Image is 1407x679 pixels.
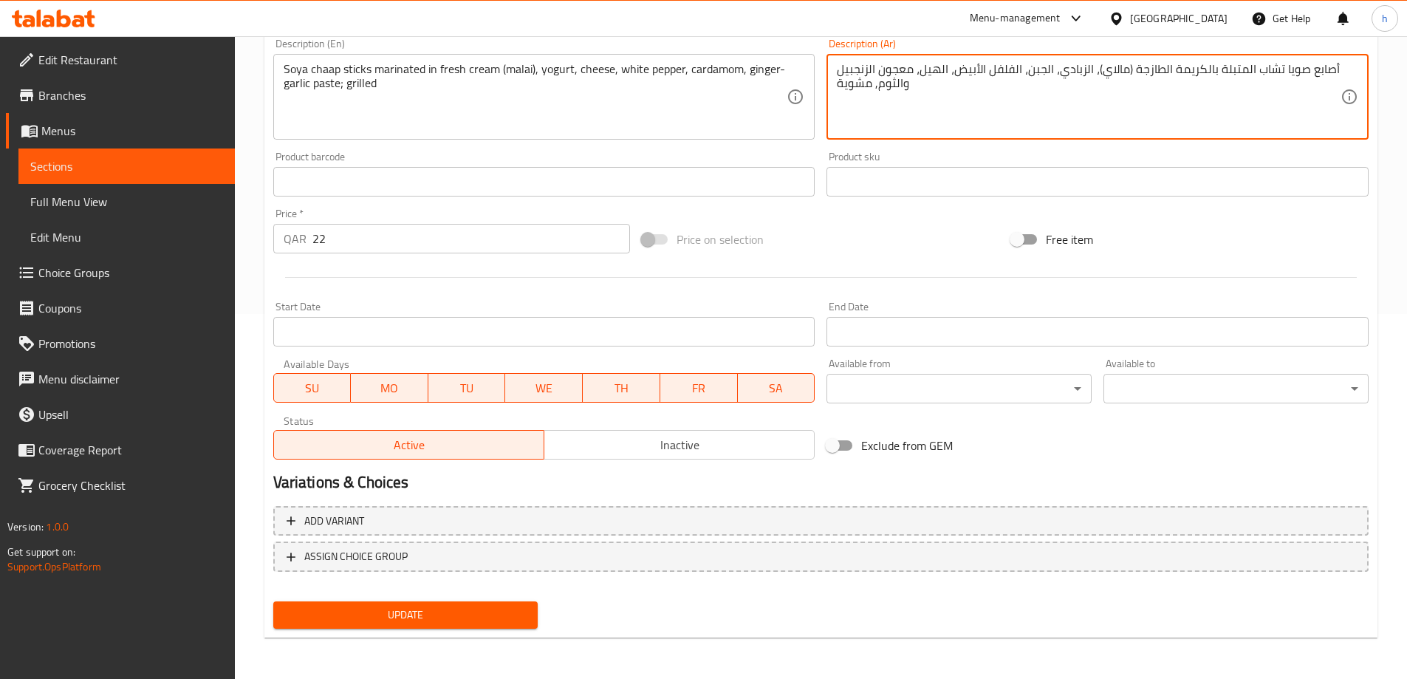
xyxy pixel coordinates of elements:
[273,601,538,629] button: Update
[38,86,223,104] span: Branches
[273,373,352,403] button: SU
[284,230,307,248] p: QAR
[6,361,235,397] a: Menu disclaimer
[38,477,223,494] span: Grocery Checklist
[18,149,235,184] a: Sections
[18,219,235,255] a: Edit Menu
[826,167,1369,197] input: Please enter product sku
[38,335,223,352] span: Promotions
[41,122,223,140] span: Menus
[30,157,223,175] span: Sections
[1046,231,1093,248] span: Free item
[273,167,815,197] input: Please enter product barcode
[1103,374,1369,403] div: ​
[6,432,235,468] a: Coverage Report
[970,10,1061,27] div: Menu-management
[666,378,732,399] span: FR
[280,434,538,456] span: Active
[285,606,527,624] span: Update
[273,430,544,460] button: Active
[6,290,235,326] a: Coupons
[550,434,809,456] span: Inactive
[351,373,428,403] button: MO
[583,373,660,403] button: TH
[46,517,69,536] span: 1.0.0
[273,542,1369,572] button: ASSIGN CHOICE GROUP
[660,373,738,403] button: FR
[304,547,408,566] span: ASSIGN CHOICE GROUP
[7,542,75,562] span: Get support on:
[38,51,223,69] span: Edit Restaurant
[677,231,764,248] span: Price on selection
[38,441,223,459] span: Coverage Report
[6,397,235,432] a: Upsell
[273,471,1369,494] h2: Variations & Choices
[861,437,953,454] span: Exclude from GEM
[312,224,631,253] input: Please enter price
[6,468,235,503] a: Grocery Checklist
[428,373,506,403] button: TU
[38,406,223,423] span: Upsell
[511,378,577,399] span: WE
[544,430,815,460] button: Inactive
[1130,10,1228,27] div: [GEOGRAPHIC_DATA]
[744,378,809,399] span: SA
[837,62,1341,132] textarea: أصابع صويا تشاب المتبلة بالكريمة الطازجة (مالاي)، الزبادي، الجبن، الفلفل الأبيض، الهيل، معجون الز...
[6,326,235,361] a: Promotions
[589,378,654,399] span: TH
[38,299,223,317] span: Coupons
[30,193,223,211] span: Full Menu View
[284,62,787,132] textarea: Soya chaap sticks marinated in fresh cream (malai), yogurt, cheese, white pepper, cardamom, ginge...
[7,557,101,576] a: Support.OpsPlatform
[18,184,235,219] a: Full Menu View
[304,512,364,530] span: Add variant
[280,378,346,399] span: SU
[505,373,583,403] button: WE
[738,373,815,403] button: SA
[6,113,235,149] a: Menus
[7,517,44,536] span: Version:
[6,255,235,290] a: Choice Groups
[30,228,223,246] span: Edit Menu
[1382,10,1388,27] span: h
[6,78,235,113] a: Branches
[273,506,1369,536] button: Add variant
[826,374,1092,403] div: ​
[6,42,235,78] a: Edit Restaurant
[357,378,422,399] span: MO
[38,370,223,388] span: Menu disclaimer
[434,378,500,399] span: TU
[38,264,223,282] span: Choice Groups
